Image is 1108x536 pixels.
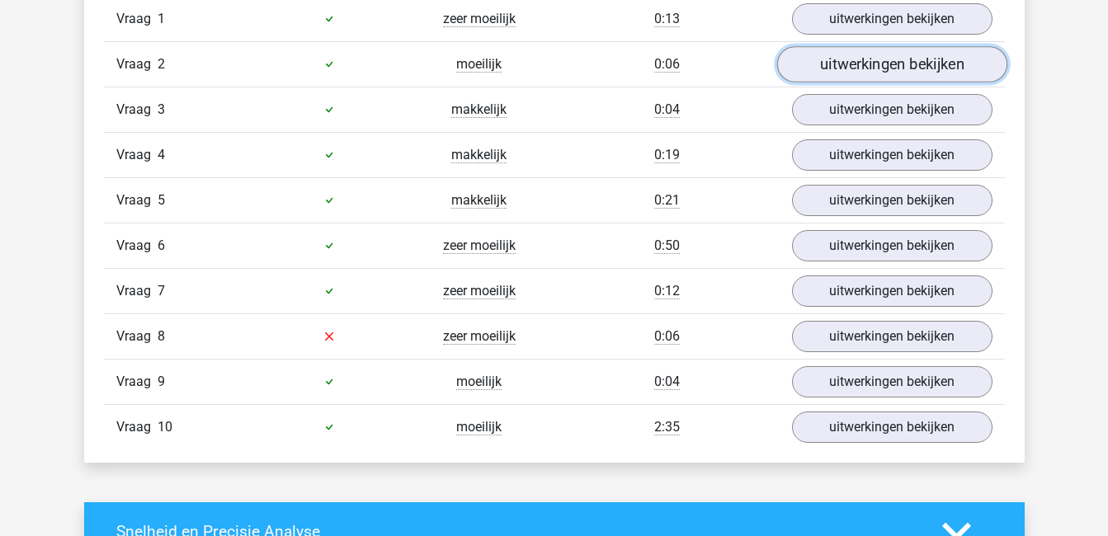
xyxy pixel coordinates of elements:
[792,3,992,35] a: uitwerkingen bekijken
[158,101,165,117] span: 3
[776,46,1007,82] a: uitwerkingen bekijken
[443,283,516,299] span: zeer moeilijk
[443,328,516,345] span: zeer moeilijk
[654,101,680,118] span: 0:04
[158,192,165,208] span: 5
[792,275,992,307] a: uitwerkingen bekijken
[158,147,165,162] span: 4
[456,419,502,435] span: moeilijk
[451,192,507,209] span: makkelijk
[792,411,992,443] a: uitwerkingen bekijken
[116,54,158,74] span: Vraag
[116,236,158,256] span: Vraag
[451,147,507,163] span: makkelijk
[654,328,680,345] span: 0:06
[116,327,158,346] span: Vraag
[654,147,680,163] span: 0:19
[792,321,992,352] a: uitwerkingen bekijken
[456,56,502,73] span: moeilijk
[158,419,172,435] span: 10
[792,139,992,171] a: uitwerkingen bekijken
[654,11,680,27] span: 0:13
[116,281,158,301] span: Vraag
[456,374,502,390] span: moeilijk
[654,419,680,435] span: 2:35
[158,328,165,344] span: 8
[792,230,992,261] a: uitwerkingen bekijken
[158,56,165,72] span: 2
[792,185,992,216] a: uitwerkingen bekijken
[654,283,680,299] span: 0:12
[654,374,680,390] span: 0:04
[158,237,165,253] span: 6
[451,101,507,118] span: makkelijk
[654,56,680,73] span: 0:06
[158,374,165,389] span: 9
[158,11,165,26] span: 1
[116,190,158,210] span: Vraag
[792,366,992,397] a: uitwerkingen bekijken
[443,237,516,254] span: zeer moeilijk
[116,100,158,120] span: Vraag
[158,283,165,299] span: 7
[116,145,158,165] span: Vraag
[792,94,992,125] a: uitwerkingen bekijken
[116,372,158,392] span: Vraag
[443,11,516,27] span: zeer moeilijk
[116,417,158,437] span: Vraag
[654,237,680,254] span: 0:50
[654,192,680,209] span: 0:21
[116,9,158,29] span: Vraag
